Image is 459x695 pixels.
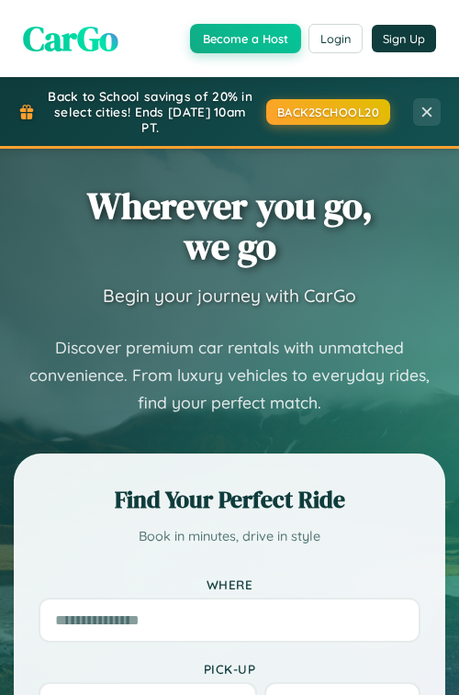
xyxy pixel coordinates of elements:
h2: Find Your Perfect Ride [39,483,420,516]
button: Login [308,24,363,53]
button: Become a Host [190,24,301,53]
h1: Wherever you go, we go [87,185,373,266]
button: Sign Up [372,25,436,52]
span: Back to School savings of 20% in select cities! Ends [DATE] 10am PT. [44,88,257,135]
label: Where [39,577,420,592]
p: Book in minutes, drive in style [39,525,420,549]
label: Pick-up [39,661,420,677]
p: Discover premium car rentals with unmatched convenience. From luxury vehicles to everyday rides, ... [14,334,445,417]
button: BACK2SCHOOL20 [266,99,391,125]
span: CarGo [23,14,118,62]
h3: Begin your journey with CarGo [103,285,356,307]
